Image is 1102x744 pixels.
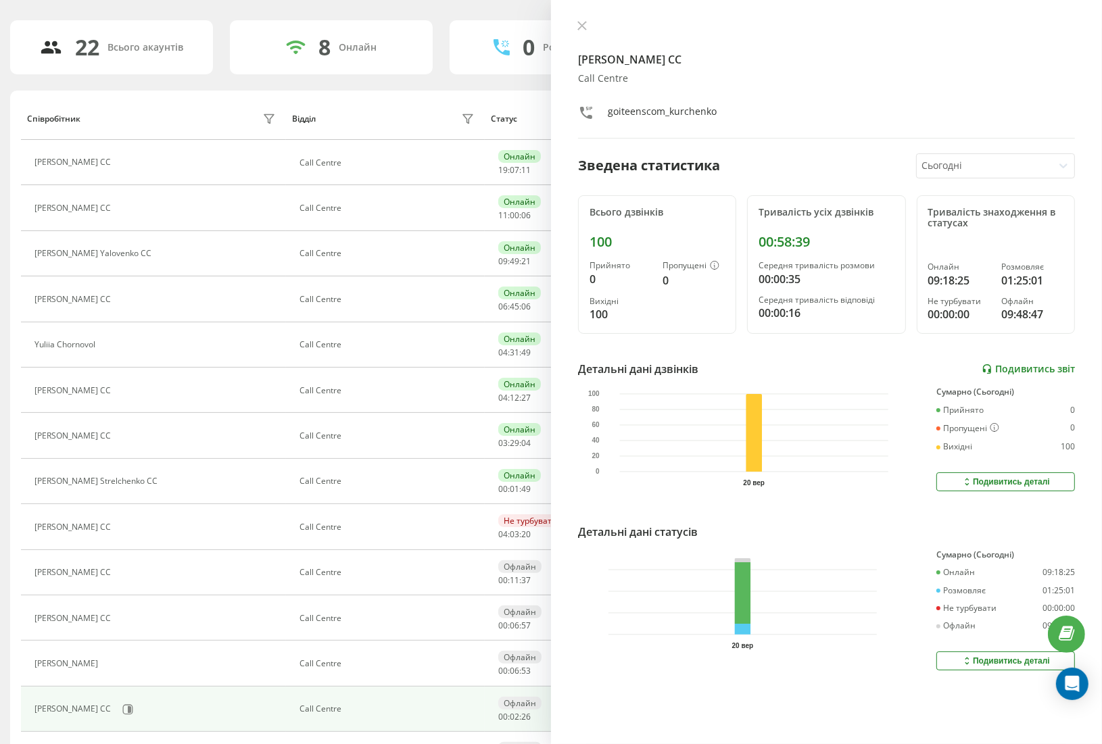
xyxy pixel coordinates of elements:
div: : : [498,485,531,494]
div: : : [498,621,531,630]
div: Всього дзвінків [590,207,725,218]
span: 00 [510,209,519,221]
span: 00 [498,665,508,676]
text: 80 [592,405,600,413]
div: Онлайн [498,287,541,299]
div: 00:00:35 [759,271,894,287]
div: Пропущені [936,423,999,434]
span: 02 [510,711,519,722]
text: 40 [592,437,600,444]
span: 11 [510,574,519,586]
div: Call Centre [300,203,477,213]
div: Call Centre [300,704,477,714]
div: 0 [663,272,725,289]
span: 21 [521,255,531,267]
div: 09:48:47 [1043,621,1075,630]
div: Call Centre [300,568,477,577]
div: Не турбувати [936,603,997,613]
span: 19 [498,164,508,176]
span: 04 [498,528,508,540]
div: Прийнято [936,405,984,415]
div: [PERSON_NAME] CC [34,522,114,532]
div: Подивитись деталі [961,655,1050,666]
div: 0 [1070,423,1075,434]
span: 03 [498,437,508,449]
span: 09 [498,255,508,267]
div: : : [498,257,531,266]
button: Подивитись деталі [936,651,1075,670]
div: Детальні дані дзвінків [578,361,698,377]
div: Тривалість знаходження в статусах [928,207,1063,230]
span: 00 [498,620,508,631]
div: Онлайн [498,469,541,482]
div: Детальні дані статусів [578,524,698,540]
span: 49 [521,347,531,358]
div: Call Centre [300,614,477,623]
span: 49 [510,255,519,267]
div: : : [498,530,531,539]
div: Всього акаунтів [108,42,184,53]
h4: [PERSON_NAME] CC [578,51,1075,68]
div: Розмовляє [936,586,986,595]
a: Подивитись звіт [982,364,1075,375]
div: Офлайн [498,605,542,618]
div: Онлайн [936,568,975,577]
div: Онлайн [498,150,541,163]
div: Yuliia Chornovol [34,340,99,349]
span: 00 [498,574,508,586]
span: 29 [510,437,519,449]
div: [PERSON_NAME] Yalovenko CC [34,249,155,258]
div: Не турбувати [928,297,990,306]
span: 37 [521,574,531,586]
span: 06 [521,209,531,221]
span: 20 [521,528,531,540]
div: [PERSON_NAME] CC [34,704,114,714]
div: : : [498,666,531,676]
div: Середня тривалість відповіді [759,295,894,305]
span: 31 [510,347,519,358]
div: Прийнято [590,261,652,270]
div: Call Centre [300,340,477,349]
text: 20 вер [732,642,754,649]
div: : : [498,576,531,585]
div: Call Centre [300,522,477,532]
span: 06 [521,301,531,312]
div: Call Centre [300,249,477,258]
span: 57 [521,620,531,631]
div: 01:25:01 [1001,272,1063,289]
div: [PERSON_NAME] CC [34,431,114,441]
span: 45 [510,301,519,312]
div: Вихідні [590,297,652,306]
span: 03 [510,528,519,540]
div: Call Centre [578,73,1075,84]
div: : : [498,348,531,357]
div: Онлайн [498,195,541,208]
span: 04 [498,347,508,358]
span: 11 [498,209,508,221]
div: 100 [1061,442,1075,451]
div: Зведена статистика [578,155,720,176]
div: Сумарно (Сьогодні) [936,387,1075,397]
span: 04 [521,437,531,449]
div: 00:00:00 [928,306,990,322]
div: Онлайн [339,42,377,53]
div: [PERSON_NAME] CC [34,295,114,304]
span: 53 [521,665,531,676]
div: Пропущені [663,261,725,272]
div: [PERSON_NAME] [34,659,101,668]
span: 49 [521,483,531,495]
div: : : [498,166,531,175]
div: Call Centre [300,476,477,486]
div: 00:58:39 [759,234,894,250]
text: 60 [592,421,600,428]
div: Середня тривалість розмови [759,261,894,270]
div: [PERSON_NAME] CC [34,386,114,395]
span: 26 [521,711,531,722]
div: Офлайн [498,560,542,573]
text: 100 [588,390,600,397]
div: [PERSON_NAME] CC [34,157,114,167]
div: Відділ [292,114,316,124]
div: Статус [491,114,517,124]
div: Тривалість усіх дзвінків [759,207,894,218]
span: 11 [521,164,531,176]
